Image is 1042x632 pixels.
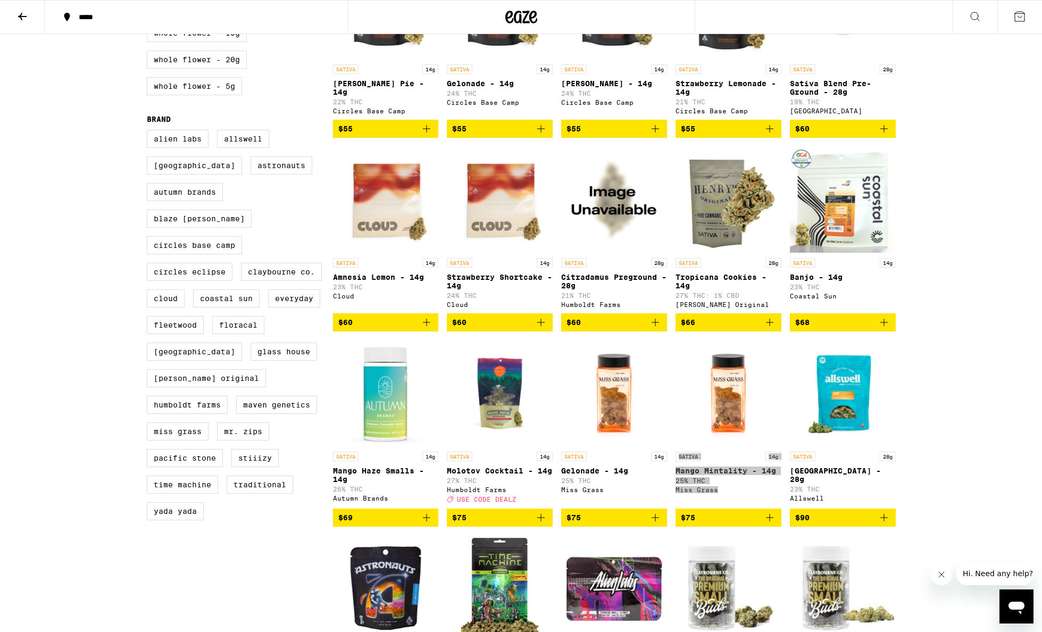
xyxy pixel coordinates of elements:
div: Humboldt Farms [447,486,553,493]
label: Alien Labs [147,130,209,148]
span: $68 [795,318,810,327]
span: $55 [566,124,581,133]
div: Circles Base Camp [676,107,781,114]
label: [GEOGRAPHIC_DATA] [147,343,242,361]
label: Miss Grass [147,422,209,440]
img: Henry's Original - Tropicana Cookies - 14g [676,146,781,253]
button: Add to bag [333,120,439,138]
label: Circles Base Camp [147,236,242,254]
p: 24% THC [447,292,553,299]
label: Fleetwood [147,316,204,334]
img: Humboldt Farms - Citradamus Preground - 28g [561,146,667,253]
p: 25% THC [561,477,667,484]
div: Cloud [333,293,439,300]
p: 26% THC [333,486,439,493]
a: Open page for Gelonade - 14g from Miss Grass [561,340,667,508]
img: Cloud - Strawberry Shortcake - 14g [447,146,553,253]
button: Add to bag [561,509,667,527]
p: 21% THC [561,292,667,299]
button: Add to bag [333,509,439,527]
legend: Brand [147,115,171,123]
p: Strawberry Shortcake - 14g [447,273,553,290]
p: 24% THC [561,90,667,97]
div: Circles Base Camp [447,99,553,106]
label: Humboldt Farms [147,396,228,414]
p: 19% THC [790,98,896,105]
p: 14g [651,452,667,461]
img: Coastal Sun - Banjo - 14g [790,146,896,253]
div: Miss Grass [676,486,781,493]
label: Pacific Stone [147,449,223,467]
a: Open page for Amnesia Lemon - 14g from Cloud [333,146,439,313]
label: Astronauts [251,156,312,174]
p: Sativa Blend Pre-Ground - 28g [790,79,896,96]
span: $60 [566,318,581,327]
button: Add to bag [790,313,896,331]
span: $90 [795,513,810,522]
p: 14g [880,258,896,268]
span: $75 [681,513,695,522]
label: Everyday [268,289,320,307]
p: 28g [880,452,896,461]
span: $55 [452,124,466,133]
p: Mango Haze Smalls - 14g [333,467,439,484]
label: Circles Eclipse [147,263,232,281]
p: SATIVA [333,452,359,461]
p: SATIVA [333,258,359,268]
button: Add to bag [447,120,553,138]
p: 23% THC [333,284,439,290]
p: 24% THC [447,90,553,97]
span: $60 [795,124,810,133]
p: 25% THC [676,477,781,484]
iframe: Message from company [956,562,1033,585]
div: Humboldt Farms [561,301,667,308]
p: Banjo - 14g [790,273,896,281]
a: Open page for Tropicana Cookies - 14g from Henry's Original [676,146,781,313]
p: SATIVA [561,452,587,461]
img: Miss Grass - Gelonade - 14g [561,340,667,446]
label: Cloud [147,289,185,307]
div: Allswell [790,495,896,502]
p: SATIVA [447,258,472,268]
span: $66 [681,318,695,327]
label: Coastal Sun [193,289,260,307]
span: $55 [681,124,695,133]
p: 28g [651,258,667,268]
p: 28g [880,64,896,74]
button: Add to bag [676,509,781,527]
span: $69 [338,513,353,522]
label: Traditional [227,476,293,494]
p: Mango Mintality - 14g [676,467,781,475]
button: Add to bag [790,509,896,527]
label: Blaze [PERSON_NAME] [147,210,252,228]
p: Amnesia Lemon - 14g [333,273,439,281]
button: Add to bag [447,313,553,331]
label: Glass House [251,343,317,361]
p: Gelonade - 14g [561,467,667,475]
label: Maven Genetics [236,396,317,414]
label: Mr. Zips [217,422,269,440]
p: [GEOGRAPHIC_DATA] - 28g [790,467,896,484]
img: Cloud - Amnesia Lemon - 14g [333,146,439,253]
span: $60 [338,318,353,327]
p: [PERSON_NAME] Pie - 14g [333,79,439,96]
p: 28g [765,258,781,268]
p: 14g [422,452,438,461]
div: Coastal Sun [790,293,896,300]
label: FloraCal [212,316,264,334]
p: 27% THC: 1% CBD [676,292,781,299]
img: Humboldt Farms - Molotov Cocktail - 14g [447,340,553,446]
div: Circles Base Camp [561,99,667,106]
img: Miss Grass - Mango Mintality - 14g [676,340,781,446]
button: Add to bag [561,120,667,138]
a: Open page for Garden Grove - 28g from Allswell [790,340,896,508]
label: Claybourne Co. [241,263,322,281]
label: Allswell [217,130,269,148]
p: 14g [422,64,438,74]
p: SATIVA [676,64,701,74]
p: 14g [765,64,781,74]
p: SATIVA [790,452,815,461]
span: USE CODE DEALZ [457,496,516,503]
p: 27% THC [447,477,553,484]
